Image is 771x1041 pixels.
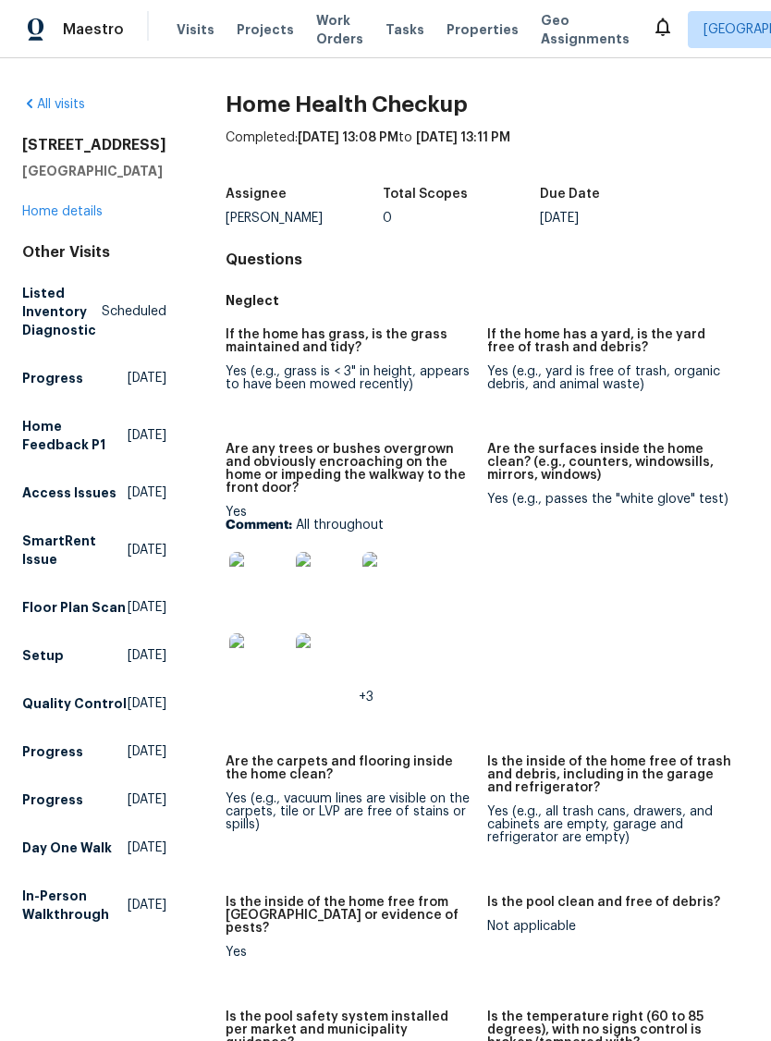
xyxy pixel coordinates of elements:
div: [DATE] [540,212,697,225]
h5: Are the carpets and flooring inside the home clean? [226,755,472,781]
a: All visits [22,98,85,111]
div: Yes (e.g., all trash cans, drawers, and cabinets are empty, garage and refrigerator are empty) [487,805,734,844]
span: [DATE] [128,896,166,914]
h5: Is the inside of the home free of trash and debris, including in the garage and refrigerator? [487,755,734,794]
h2: Home Health Checkup [226,95,749,114]
span: +3 [359,691,373,704]
h5: [GEOGRAPHIC_DATA] [22,162,166,180]
a: Progress[DATE] [22,361,166,395]
a: Listed Inventory DiagnosticScheduled [22,276,166,347]
h5: Neglect [226,291,749,310]
b: Comment: [226,519,292,532]
h5: Day One Walk [22,839,112,857]
h5: Are any trees or bushes overgrown and obviously encroaching on the home or impeding the walkway t... [226,443,472,495]
h5: Home Feedback P1 [22,417,128,454]
h5: Access Issues [22,484,116,502]
div: [PERSON_NAME] [226,212,383,225]
div: Yes (e.g., yard is free of trash, organic debris, and animal waste) [487,365,734,391]
span: [DATE] 13:08 PM [298,131,398,144]
div: Other Visits [22,243,166,262]
span: [DATE] [128,541,166,559]
span: [DATE] [128,598,166,617]
span: Scheduled [102,302,166,321]
a: Home Feedback P1[DATE] [22,410,166,461]
h5: Due Date [540,188,600,201]
span: [DATE] 13:11 PM [416,131,510,144]
a: Floor Plan Scan[DATE] [22,591,166,624]
h5: Listed Inventory Diagnostic [22,284,102,339]
div: Completed: to [226,129,749,177]
div: Yes [226,506,472,704]
a: SmartRent Issue[DATE] [22,524,166,576]
span: [DATE] [128,369,166,387]
span: Geo Assignments [541,11,630,48]
h5: Assignee [226,188,287,201]
a: Progress[DATE] [22,735,166,768]
span: [DATE] [128,426,166,445]
h5: Progress [22,369,83,387]
h2: [STREET_ADDRESS] [22,136,166,154]
h5: Total Scopes [383,188,468,201]
div: Not applicable [487,920,734,933]
a: Access Issues[DATE] [22,476,166,509]
span: Projects [237,20,294,39]
div: Yes (e.g., vacuum lines are visible on the carpets, tile or LVP are free of stains or spills) [226,792,472,831]
div: Yes (e.g., passes the "white glove" test) [487,493,734,506]
h5: Progress [22,742,83,761]
span: Maestro [63,20,124,39]
span: [DATE] [128,646,166,665]
a: Home details [22,205,103,218]
div: Yes (e.g., grass is < 3" in height, appears to have been mowed recently) [226,365,472,391]
h5: Quality Control [22,694,127,713]
h5: If the home has a yard, is the yard free of trash and debris? [487,328,734,354]
span: [DATE] [128,694,166,713]
a: Setup[DATE] [22,639,166,672]
span: Visits [177,20,214,39]
h5: Is the pool clean and free of debris? [487,896,720,909]
a: Quality Control[DATE] [22,687,166,720]
p: All throughout [226,519,472,532]
span: Tasks [385,23,424,36]
h5: Are the surfaces inside the home clean? (e.g., counters, windowsills, mirrors, windows) [487,443,734,482]
a: Progress[DATE] [22,783,166,816]
h5: Setup [22,646,64,665]
h5: Is the inside of the home free from [GEOGRAPHIC_DATA] or evidence of pests? [226,896,472,935]
h5: In-Person Walkthrough [22,887,128,924]
span: [DATE] [128,484,166,502]
span: Work Orders [316,11,363,48]
h5: Floor Plan Scan [22,598,126,617]
h4: Questions [226,251,749,269]
a: In-Person Walkthrough[DATE] [22,879,166,931]
span: [DATE] [128,742,166,761]
span: [DATE] [128,790,166,809]
span: [DATE] [128,839,166,857]
div: Yes [226,946,472,959]
a: Day One Walk[DATE] [22,831,166,864]
h5: SmartRent Issue [22,532,128,569]
h5: If the home has grass, is the grass maintained and tidy? [226,328,472,354]
h5: Progress [22,790,83,809]
span: Properties [447,20,519,39]
div: 0 [383,212,540,225]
